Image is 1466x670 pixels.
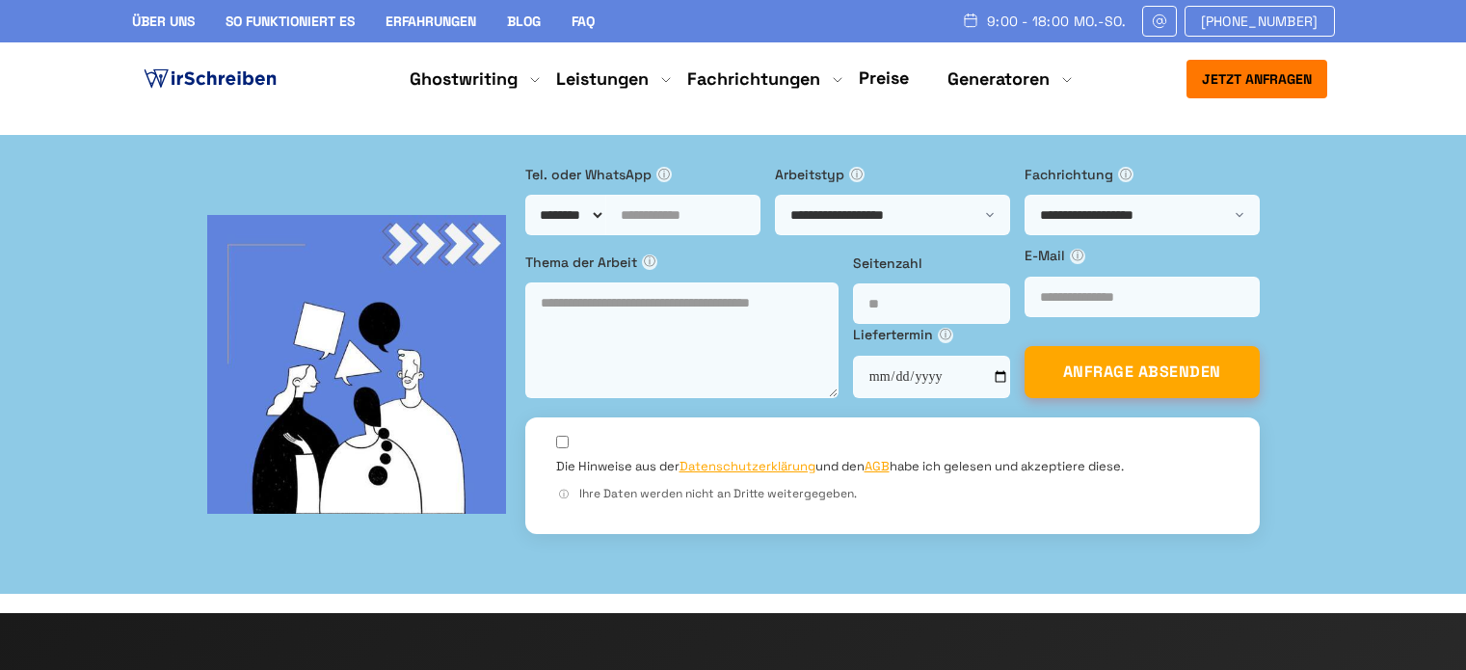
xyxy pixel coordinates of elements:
[525,164,760,185] label: Tel. oder WhatsApp
[556,458,1124,475] label: Die Hinweise aus der und den habe ich gelesen und akzeptiere diese.
[1186,60,1327,98] button: Jetzt anfragen
[1201,13,1319,29] span: [PHONE_NUMBER]
[853,324,1010,345] label: Liefertermin
[556,485,1229,503] div: Ihre Daten werden nicht an Dritte weitergegeben.
[410,67,518,91] a: Ghostwriting
[687,67,820,91] a: Fachrichtungen
[1151,13,1168,29] img: Email
[1025,245,1260,266] label: E-Mail
[947,67,1050,91] a: Generatoren
[572,13,595,30] a: FAQ
[226,13,355,30] a: So funktioniert es
[853,253,1010,274] label: Seitenzahl
[680,458,815,474] a: Datenschutzerklärung
[775,164,1010,185] label: Arbeitstyp
[556,487,572,502] span: ⓘ
[962,13,979,28] img: Schedule
[859,67,909,89] a: Preise
[865,458,890,474] a: AGB
[938,328,953,343] span: ⓘ
[1025,164,1260,185] label: Fachrichtung
[849,167,865,182] span: ⓘ
[207,215,506,514] img: bg
[1118,167,1133,182] span: ⓘ
[507,13,541,30] a: Blog
[1025,346,1260,398] button: ANFRAGE ABSENDEN
[987,13,1127,29] span: 9:00 - 18:00 Mo.-So.
[1185,6,1335,37] a: [PHONE_NUMBER]
[525,252,839,273] label: Thema der Arbeit
[140,65,280,94] img: logo ghostwriter-österreich
[386,13,476,30] a: Erfahrungen
[642,255,657,270] span: ⓘ
[556,67,649,91] a: Leistungen
[1070,249,1085,264] span: ⓘ
[656,167,672,182] span: ⓘ
[132,13,195,30] a: Über uns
